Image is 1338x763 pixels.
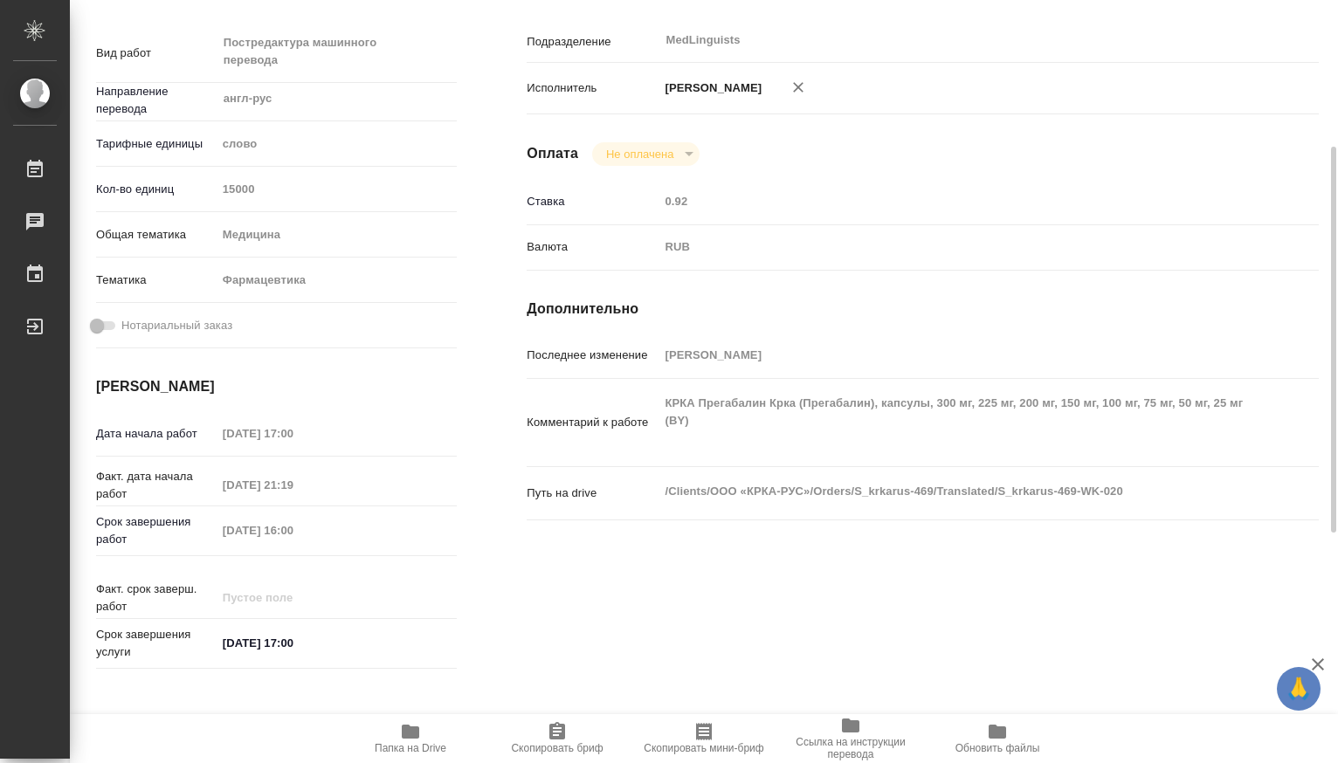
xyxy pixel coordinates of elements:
[592,142,700,166] div: Не оплачена
[217,421,369,446] input: Пустое поле
[511,742,603,754] span: Скопировать бриф
[484,714,631,763] button: Скопировать бриф
[527,347,659,364] p: Последнее изменение
[217,472,369,498] input: Пустое поле
[96,376,457,397] h4: [PERSON_NAME]
[96,581,217,615] p: Факт. срок заверш. работ
[788,736,914,760] span: Ссылка на инструкции перевода
[527,485,659,502] p: Путь на drive
[217,630,369,656] input: ✎ Введи что-нибудь
[924,714,1071,763] button: Обновить файлы
[217,518,369,543] input: Пустое поле
[217,220,458,250] div: Медицина
[96,272,217,289] p: Тематика
[375,742,446,754] span: Папка на Drive
[659,189,1252,214] input: Пустое поле
[96,45,217,62] p: Вид работ
[1277,667,1321,711] button: 🙏
[96,181,217,198] p: Кол-во единиц
[527,414,659,431] p: Комментарий к работе
[527,193,659,210] p: Ставка
[96,226,217,244] p: Общая тематика
[527,33,659,51] p: Подразделение
[527,143,578,164] h4: Оплата
[96,425,217,443] p: Дата начала работ
[217,265,458,295] div: Фармацевтика
[217,129,458,159] div: слово
[527,238,659,256] p: Валюта
[96,626,217,661] p: Срок завершения услуги
[1284,670,1314,707] span: 🙏
[96,83,217,118] p: Направление перевода
[121,317,232,334] span: Нотариальный заказ
[601,147,679,162] button: Не оплачена
[659,232,1252,262] div: RUB
[96,513,217,548] p: Срок завершения работ
[659,388,1252,453] textarea: КРКА Прегабалин Крка (Прегабалин), капсулы, 300 мг, 225 мг, 200 мг, 150 мг, 100 мг, 75 мг, 50 мг,...
[779,68,817,107] button: Удалить исполнителя
[217,585,369,610] input: Пустое поле
[777,714,924,763] button: Ссылка на инструкции перевода
[644,742,763,754] span: Скопировать мини-бриф
[527,79,659,97] p: Исполнитель
[955,742,1040,754] span: Обновить файлы
[659,477,1252,506] textarea: /Clients/ООО «КРКА-РУС»/Orders/S_krkarus-469/Translated/S_krkarus-469-WK-020
[96,135,217,153] p: Тарифные единицы
[527,299,1319,320] h4: Дополнительно
[659,79,762,97] p: [PERSON_NAME]
[217,176,458,202] input: Пустое поле
[659,342,1252,368] input: Пустое поле
[96,468,217,503] p: Факт. дата начала работ
[337,714,484,763] button: Папка на Drive
[631,714,777,763] button: Скопировать мини-бриф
